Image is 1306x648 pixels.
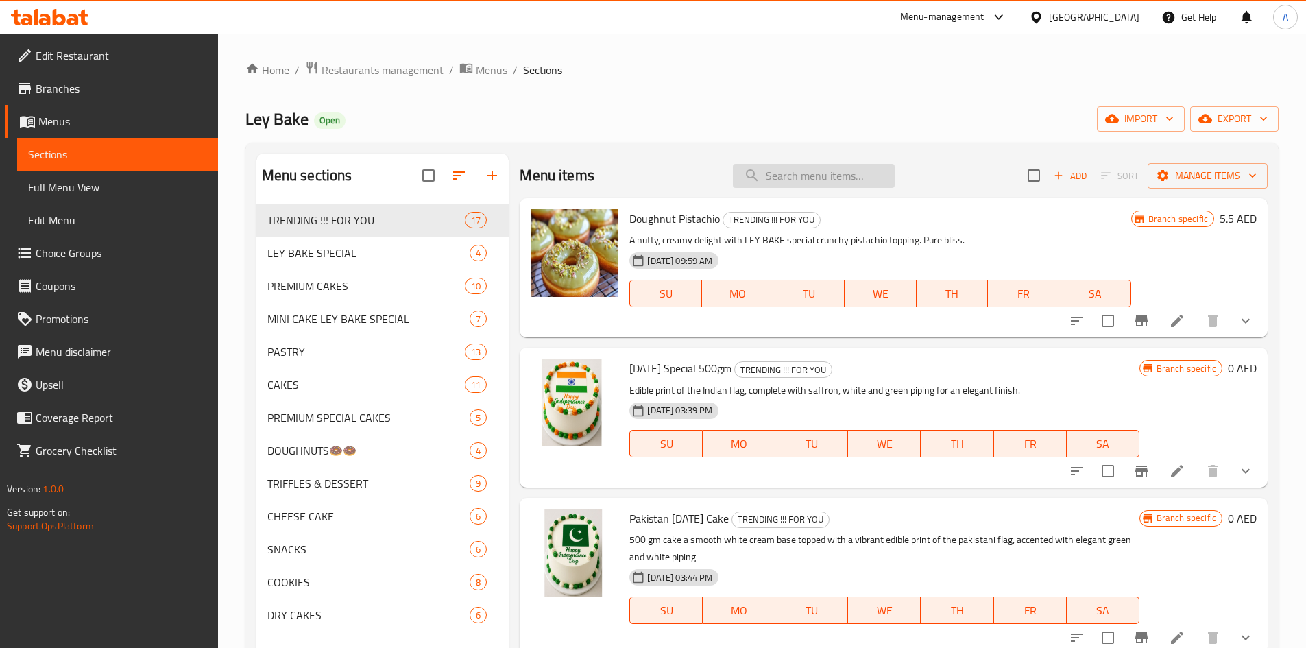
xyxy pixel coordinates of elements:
div: items [470,508,487,525]
div: DOUGHNUTS🍩🍩4 [256,434,509,467]
a: Coupons [5,269,218,302]
div: Open [314,112,346,129]
h2: Menu items [520,165,594,186]
span: MO [708,284,768,304]
div: items [470,245,487,261]
span: Branch specific [1151,362,1222,375]
button: WE [848,430,921,457]
span: Branch specific [1151,512,1222,525]
span: Add [1052,168,1089,184]
span: Version: [7,480,40,498]
div: PREMIUM SPECIAL CAKES [267,409,470,426]
li: / [513,62,518,78]
button: delete [1196,455,1229,488]
div: items [470,409,487,426]
div: SNACKS6 [256,533,509,566]
div: DOUGHNUTS🍩🍩 [267,442,470,459]
div: SNACKS [267,541,470,557]
span: Full Menu View [28,179,207,195]
div: items [470,607,487,623]
div: MINI CAKE LEY BAKE SPECIAL [267,311,470,327]
h2: Menu sections [262,165,352,186]
button: WE [848,597,921,624]
span: Menus [38,113,207,130]
a: Menus [5,105,218,138]
a: Menu disclaimer [5,335,218,368]
span: FR [1000,601,1061,621]
div: TRIFFLES & DESSERT [267,475,470,492]
li: / [295,62,300,78]
span: TH [922,284,982,304]
span: CHEESE CAKE [267,508,470,525]
span: 10 [465,280,486,293]
div: LEY BAKE SPECIAL4 [256,237,509,269]
span: Menu disclaimer [36,344,207,360]
button: export [1190,106,1279,132]
span: 7 [470,313,486,326]
span: 11 [465,379,486,392]
h6: 5.5 AED [1220,209,1257,228]
span: import [1108,110,1174,128]
span: Pakistan [DATE] Cake [629,508,729,529]
span: Sections [523,62,562,78]
button: delete [1196,304,1229,337]
span: TH [926,434,988,454]
div: items [470,574,487,590]
span: 5 [470,411,486,424]
div: CAKES11 [256,368,509,401]
div: items [470,475,487,492]
span: DRY CAKES [267,607,470,623]
span: SU [636,284,696,304]
span: 6 [470,510,486,523]
button: import [1097,106,1185,132]
span: 4 [470,247,486,260]
a: Home [245,62,289,78]
h6: 0 AED [1228,509,1257,528]
div: MINI CAKE LEY BAKE SPECIAL7 [256,302,509,335]
div: CAKES [267,376,465,393]
span: LEY BAKE SPECIAL [267,245,470,261]
span: Select section first [1092,165,1148,187]
img: Independence Day Special 500gm [531,359,618,446]
div: [GEOGRAPHIC_DATA] [1049,10,1139,25]
span: FR [1000,434,1061,454]
a: Grocery Checklist [5,434,218,467]
span: Ley Bake [245,104,309,134]
span: 6 [470,609,486,622]
span: Menus [476,62,507,78]
span: Edit Menu [28,212,207,228]
span: PASTRY [267,344,465,360]
span: [DATE] 03:39 PM [642,404,718,417]
svg: Show Choices [1237,463,1254,479]
span: TH [926,601,988,621]
span: Branch specific [1143,213,1213,226]
a: Upsell [5,368,218,401]
span: TRENDING !!! FOR YOU [735,362,832,378]
button: Branch-specific-item [1125,455,1158,488]
span: A [1283,10,1288,25]
div: PREMIUM CAKES [267,278,465,294]
div: items [465,278,487,294]
span: Get support on: [7,503,70,521]
nav: breadcrumb [245,61,1279,79]
div: TRENDING !!! FOR YOU [267,212,465,228]
div: items [465,212,487,228]
button: Manage items [1148,163,1268,189]
p: A nutty, creamy delight with LEY BAKE special crunchy pistachio topping. Pure bliss. [629,232,1130,249]
span: [DATE] Special 500gm [629,358,731,379]
span: TRENDING !!! FOR YOU [723,212,820,228]
input: search [733,164,895,188]
a: Support.OpsPlatform [7,517,94,535]
span: MO [708,601,770,621]
p: 500 gm cake a smooth white cream base topped with a vibrant edible print of the pakistani flag, a... [629,531,1139,566]
button: SU [629,430,703,457]
div: PASTRY13 [256,335,509,368]
span: SA [1065,284,1125,304]
button: TH [921,597,993,624]
button: SA [1059,280,1130,307]
a: Full Menu View [17,171,218,204]
button: TH [917,280,988,307]
a: Edit Restaurant [5,39,218,72]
